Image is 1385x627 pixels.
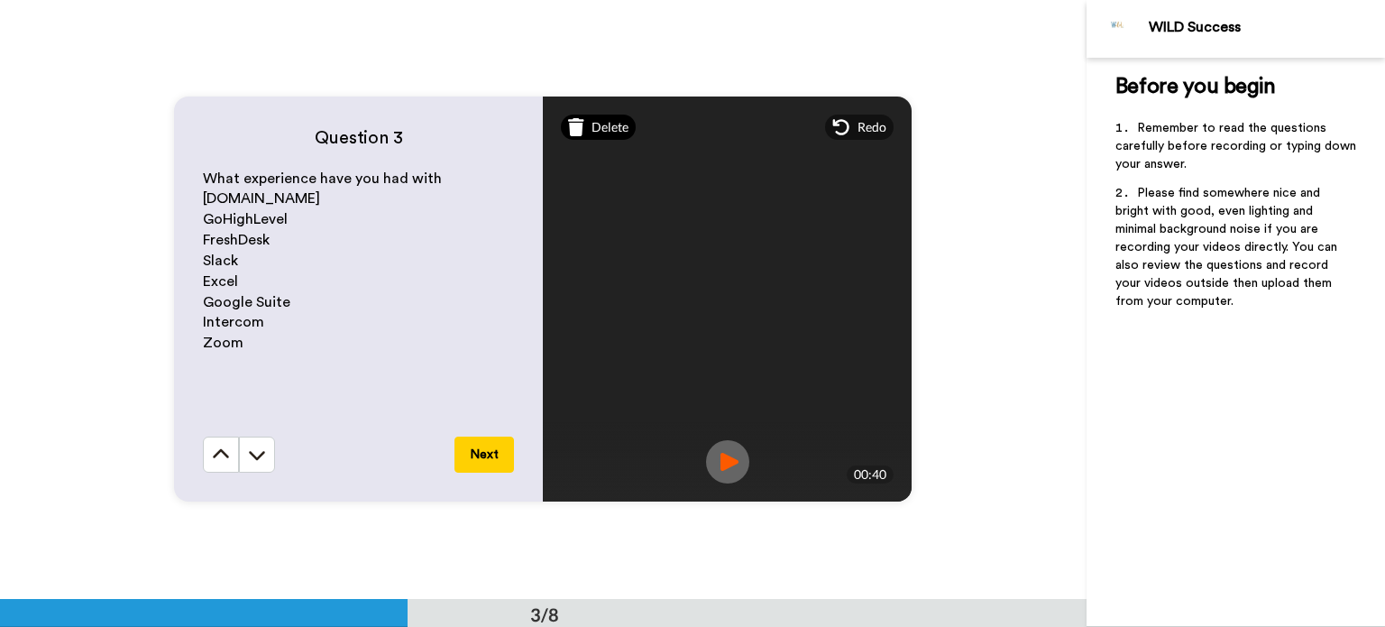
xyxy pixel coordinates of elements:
[203,274,238,289] span: Excel
[561,115,636,140] div: Delete
[203,295,290,309] span: Google Suite
[592,118,628,136] span: Delete
[1115,76,1275,97] span: Before you begin
[1115,122,1360,171] span: Remember to read the questions carefully before recording or typing down your answer.
[706,440,749,484] img: ic_record_play.svg
[203,315,264,329] span: Intercom
[203,212,288,226] span: GoHighLevel
[1149,19,1384,36] div: WILD Success
[858,118,886,136] span: Redo
[1115,187,1341,308] span: Please find somewhere nice and bright with good, even lighting and minimal background noise if yo...
[847,466,894,484] div: 00:40
[203,336,243,350] span: Zoom
[1096,7,1140,51] img: Profile Image
[203,233,270,247] span: FreshDesk
[454,437,514,473] button: Next
[203,254,238,268] span: Slack
[203,191,320,206] span: [DOMAIN_NAME]
[203,125,514,151] h4: Question 3
[501,602,588,627] div: 3/8
[825,115,894,140] div: Redo
[203,171,442,186] span: What experience have you had with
